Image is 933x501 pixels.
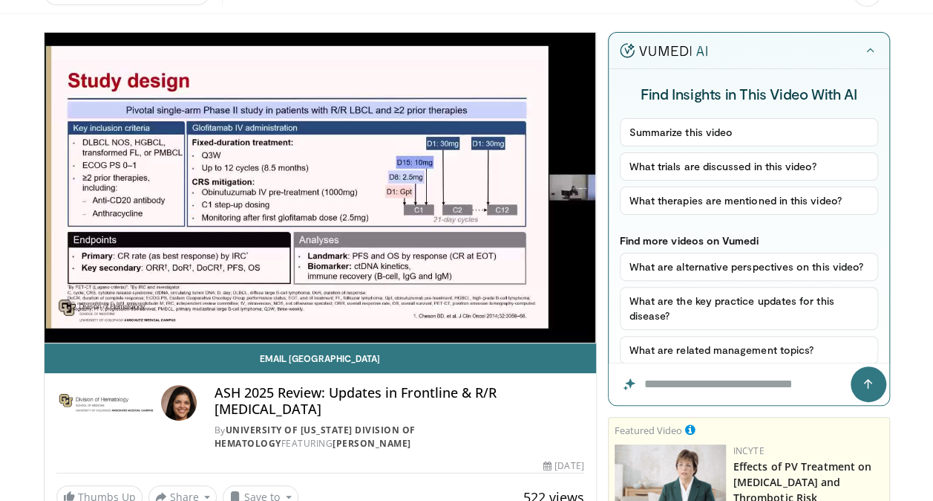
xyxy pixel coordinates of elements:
div: [DATE] [543,459,583,473]
img: University of Colorado Division of Hematology [56,385,155,421]
img: Avatar [161,385,197,421]
div: By FEATURING [215,424,584,450]
a: Incyte [733,445,765,457]
img: vumedi-ai-logo.v2.svg [620,43,707,58]
button: What trials are discussed in this video? [620,152,878,181]
a: [PERSON_NAME] [333,437,411,450]
h4: ASH 2025 Review: Updates in Frontline & R/R [MEDICAL_DATA] [215,385,584,417]
button: What are alternative perspectives on this video? [620,253,878,281]
button: What therapies are mentioned in this video? [620,187,878,215]
input: Question for the AI [609,363,889,405]
p: Find more videos on Vumedi [620,234,878,247]
a: Email [GEOGRAPHIC_DATA] [45,343,596,373]
video-js: Video Player [45,33,596,343]
a: University of [US_STATE] Division of Hematology [215,424,416,450]
button: Summarize this video [620,118,878,146]
small: Featured Video [615,424,682,437]
h4: Find Insights in This Video With AI [620,84,878,103]
button: What are the key practice updates for this disease? [620,287,878,330]
button: What are related management topics? [620,336,878,364]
